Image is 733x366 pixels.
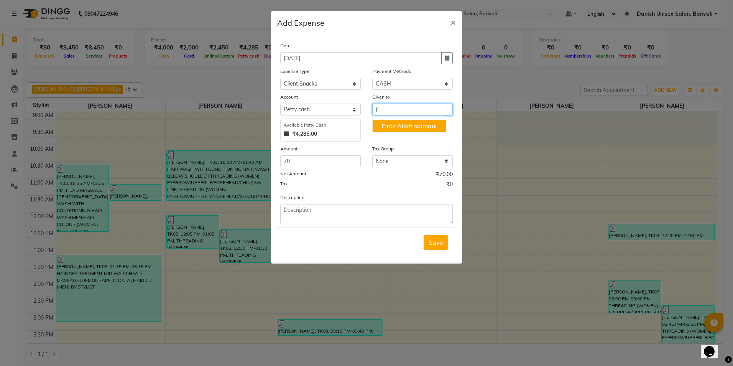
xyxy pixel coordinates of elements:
[280,170,306,177] label: Net Amount
[382,122,385,130] span: F
[280,145,297,152] label: Amount
[450,16,456,28] span: ×
[382,122,437,130] ngb-highlight: iroz Alam salmani
[701,335,725,358] iframe: chat widget
[280,155,361,167] input: Amount
[424,235,448,250] button: Save
[280,68,309,75] label: Expense Type
[277,17,324,29] h5: Add Expense
[372,94,390,101] label: Given to
[436,170,453,180] span: ₹70.00
[280,42,291,49] label: Date
[284,122,357,129] div: Available Petty Cash
[372,145,394,152] label: Tax Group
[280,194,304,201] label: Description
[429,239,443,246] span: Save
[444,11,462,33] button: Close
[280,94,298,101] label: Account
[446,180,453,190] span: ₹0
[372,68,411,75] label: Payment Methods
[280,180,288,187] label: Tax
[292,130,317,138] strong: ₹4,285.00
[372,104,453,115] input: Given to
